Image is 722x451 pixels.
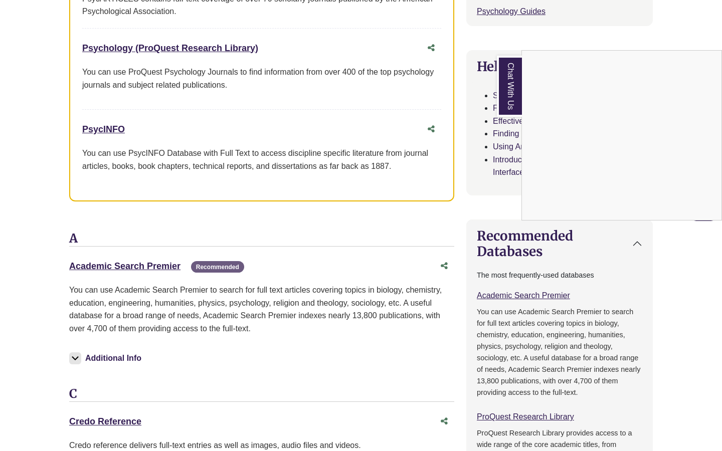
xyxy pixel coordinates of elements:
[82,43,258,53] a: Psychology (ProQuest Research Library)
[69,232,454,247] h3: A
[69,387,454,402] h3: C
[69,284,454,335] p: You can use Academic Search Premier to search for full text articles covering topics in biology, ...
[477,306,642,398] p: You can use Academic Search Premier to search for full text articles covering topics in biology, ...
[493,91,622,100] a: Searching Article Databases Tutorial
[477,270,642,281] p: The most frequently-used databases
[434,412,454,431] button: Share this database
[497,56,522,117] a: Chat With Us
[493,104,628,112] a: Finding Reference Resources Tutorial
[477,291,570,300] a: Academic Search Premier
[69,416,141,426] a: Credo Reference
[467,51,652,82] button: Helpful Tutorials
[493,142,590,151] a: Using Article Linker Tutorial
[521,50,722,220] div: Chat With Us
[477,412,574,421] a: ProQuest Research Library
[493,117,624,125] a: Effective Keyword Searching Tutorial
[421,120,441,139] button: Share this database
[522,51,721,220] iframe: Chat Widget
[69,351,144,365] button: Additional Info
[82,147,441,172] div: You can use PsycINFO Database with Full Text to access discipline specific literature from journa...
[493,129,608,138] a: Finding Full Text Articles Tutorial
[82,124,125,134] a: PsycINFO
[434,257,454,276] button: Share this database
[69,261,180,271] a: Academic Search Premier
[477,7,546,16] a: Psychology Guides
[82,66,441,91] p: You can use ProQuest Psychology Journals to find information from over 400 of the top psychology ...
[191,261,244,273] span: Recommended
[493,155,621,177] a: Introduction to the New EBSCOhost Interface Tutorial
[421,39,441,58] button: Share this database
[467,220,652,267] button: Recommended Databases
